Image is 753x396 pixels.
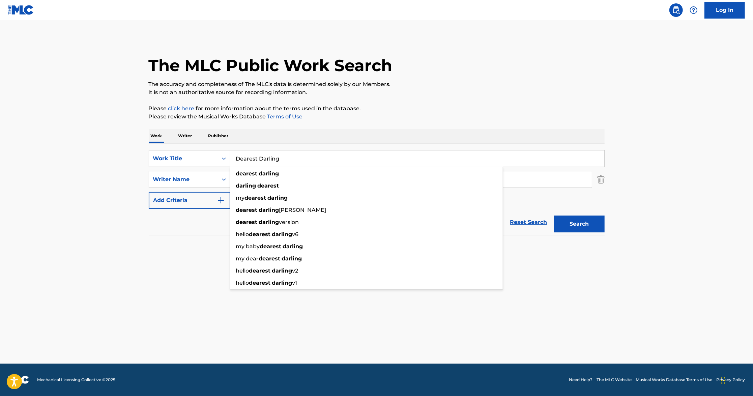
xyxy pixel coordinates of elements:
div: Drag [721,370,725,391]
span: v6 [292,231,299,237]
strong: darling [272,231,292,237]
strong: darling [259,207,279,213]
button: Add Criteria [149,192,230,209]
p: The accuracy and completeness of The MLC's data is determined solely by our Members. [149,80,605,88]
strong: darling [259,219,279,225]
span: v2 [292,267,298,274]
strong: dearest [236,219,258,225]
span: my dear [236,255,259,262]
strong: darling [283,243,303,250]
p: Publisher [206,129,231,143]
img: MLC Logo [8,5,34,15]
a: Public Search [669,3,683,17]
a: Musical Works Database Terms of Use [636,377,712,383]
strong: dearest [249,267,271,274]
span: v1 [292,280,297,286]
img: Delete Criterion [597,171,605,188]
span: hello [236,231,249,237]
strong: darling [272,280,292,286]
strong: darling [282,255,302,262]
strong: dearest [249,280,271,286]
strong: darling [236,182,256,189]
span: hello [236,267,249,274]
img: 9d2ae6d4665cec9f34b9.svg [217,196,225,204]
form: Search Form [149,150,605,236]
img: help [690,6,698,14]
iframe: Chat Widget [719,364,753,396]
span: hello [236,280,249,286]
strong: dearest [260,243,282,250]
a: The MLC Website [597,377,632,383]
strong: dearest [249,231,271,237]
h1: The MLC Public Work Search [149,55,393,76]
strong: darling [272,267,292,274]
a: click here [168,105,195,112]
a: Need Help? [569,377,592,383]
p: Work [149,129,164,143]
span: version [279,219,299,225]
p: Please review the Musical Works Database [149,113,605,121]
p: Writer [176,129,194,143]
span: [PERSON_NAME] [279,207,326,213]
strong: dearest [236,170,258,177]
div: Work Title [153,154,214,163]
strong: dearest [258,182,279,189]
div: Writer Name [153,175,214,183]
img: search [672,6,680,14]
p: It is not an authoritative source for recording information. [149,88,605,96]
span: Mechanical Licensing Collective © 2025 [37,377,115,383]
div: Help [687,3,700,17]
strong: dearest [236,207,258,213]
span: my baby [236,243,260,250]
strong: darling [259,170,279,177]
strong: dearest [259,255,281,262]
strong: dearest [245,195,266,201]
p: Please for more information about the terms used in the database. [149,105,605,113]
a: Reset Search [507,215,551,230]
img: logo [8,376,29,384]
a: Terms of Use [266,113,303,120]
a: Privacy Policy [716,377,745,383]
strong: darling [268,195,288,201]
button: Search [554,216,605,232]
span: my [236,195,245,201]
a: Log In [704,2,745,19]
